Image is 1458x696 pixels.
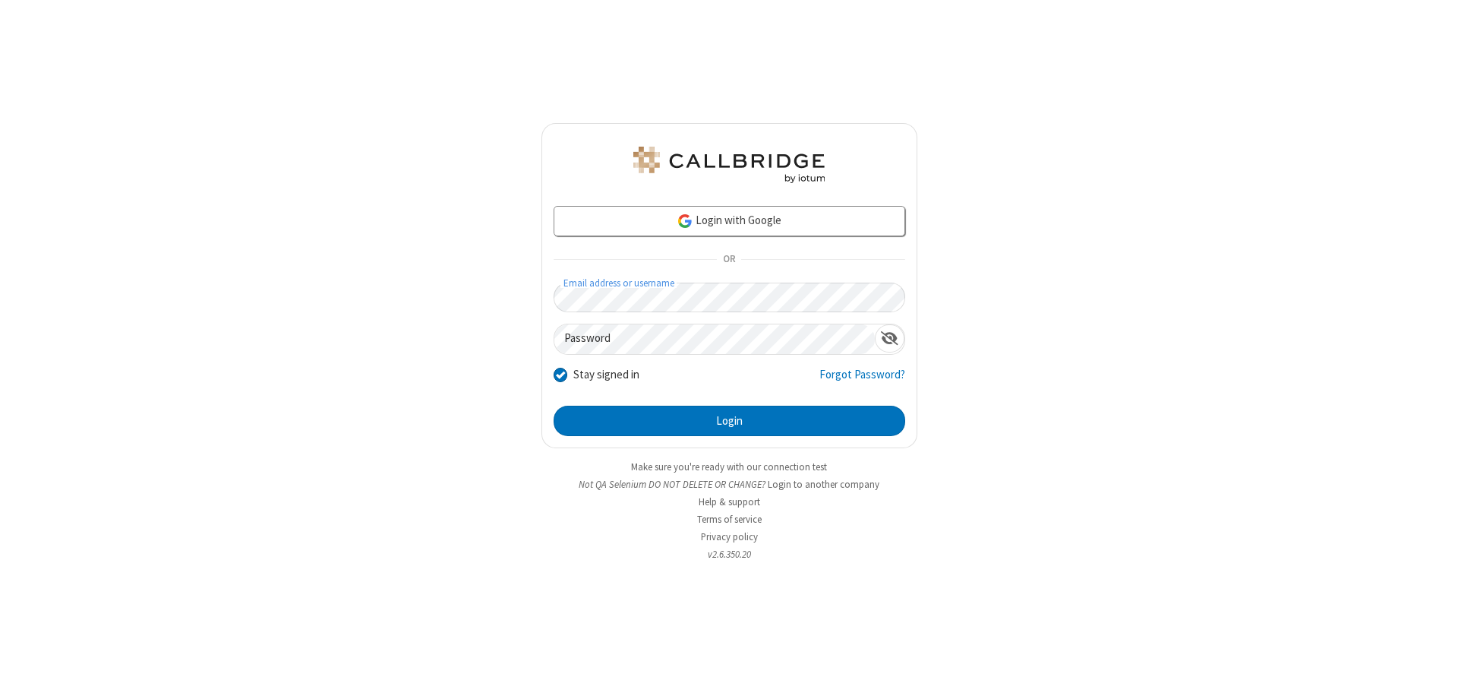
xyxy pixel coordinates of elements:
span: OR [717,249,741,270]
button: Login to another company [768,477,879,492]
a: Make sure you're ready with our connection test [631,460,827,473]
div: Show password [875,324,904,353]
a: Terms of service [697,513,762,526]
li: v2.6.350.20 [541,547,917,562]
input: Password [554,324,875,354]
button: Login [554,406,905,436]
img: google-icon.png [677,213,693,229]
a: Forgot Password? [819,366,905,395]
label: Stay signed in [573,366,639,384]
a: Help & support [699,495,760,508]
input: Email address or username [554,283,905,312]
a: Login with Google [554,206,905,236]
a: Privacy policy [701,530,758,543]
li: Not QA Selenium DO NOT DELETE OR CHANGE? [541,477,917,492]
img: QA Selenium DO NOT DELETE OR CHANGE [630,147,828,183]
